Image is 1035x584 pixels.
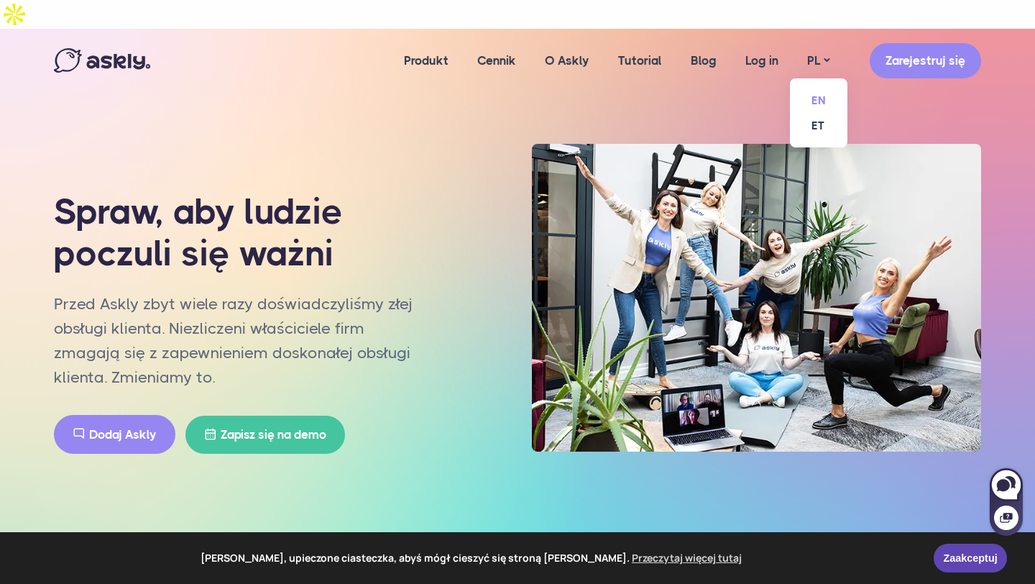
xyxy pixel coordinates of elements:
a: Zapisz się na demo [185,416,345,454]
a: Cennik [463,33,530,88]
a: EN [790,88,847,113]
a: Produkt [390,33,463,88]
a: Dodaj Askly [54,415,175,454]
a: Tutorial [604,33,676,88]
iframe: Askly chat [988,465,1024,537]
span: [PERSON_NAME], upieczone ciasteczka, abyś mógł cieszyć się stroną [PERSON_NAME]. [21,547,924,569]
img: Askly [54,48,150,73]
a: learn more about cookies [630,547,744,569]
a: O Askly [530,33,604,88]
a: ET [790,113,847,138]
p: Przed Askly zbyt wiele razy doświadczyliśmy złej obsługi klienta. Niezliczeni właściciele firm zm... [54,292,423,390]
a: PL [793,50,844,71]
a: Log in [731,33,793,88]
a: Blog [676,33,731,88]
h1: Spraw, aby ludzie poczuli się ważni [54,191,423,274]
a: Zarejestruj się [870,43,981,78]
a: Zaakceptuj [934,544,1007,572]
